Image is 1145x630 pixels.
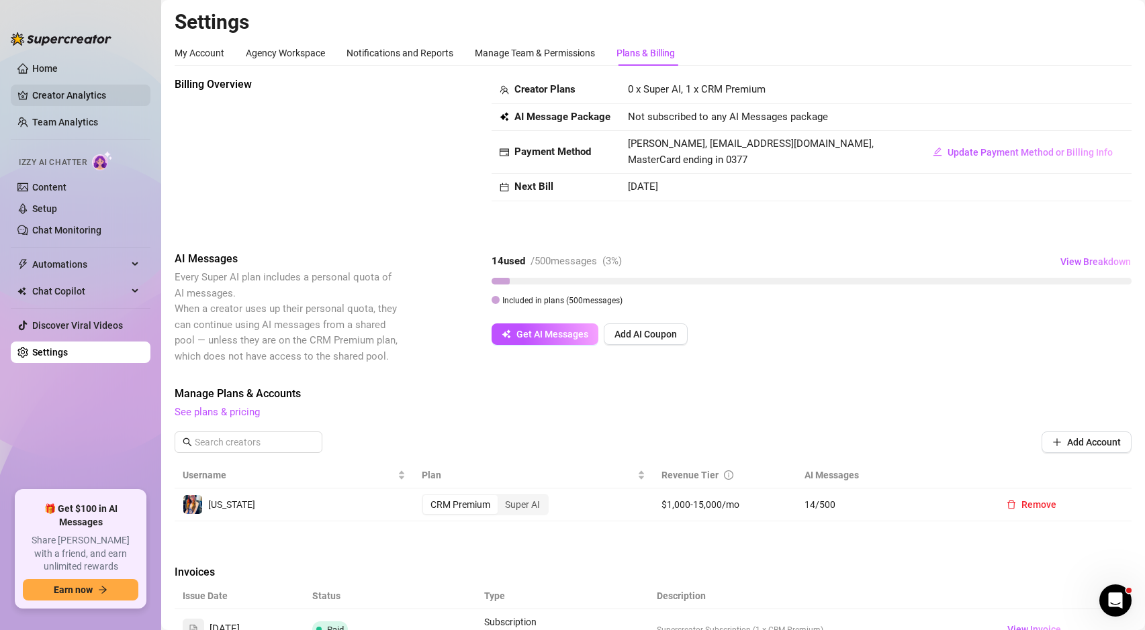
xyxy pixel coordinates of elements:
[32,182,66,193] a: Content
[948,147,1113,158] span: Update Payment Method or Billing Info
[514,111,610,123] strong: AI Message Package
[502,296,623,305] span: Included in plans ( 500 messages)
[1021,499,1056,510] span: Remove
[175,271,398,362] span: Every Super AI plan includes a personal quota of AI messages. When a creator uses up their person...
[514,180,553,193] strong: Next Bill
[1099,584,1132,617] iframe: Intercom live chat
[422,468,634,482] span: Plan
[514,146,591,158] strong: Payment Method
[175,386,1132,402] span: Manage Plans & Accounts
[32,280,128,302] span: Chat Copilot
[347,46,453,60] div: Notifications and Reports
[616,46,675,60] div: Plans & Billing
[208,499,255,510] span: [US_STATE]
[628,138,874,166] span: [PERSON_NAME], [EMAIL_ADDRESS][DOMAIN_NAME], MasterCard ending in 0377
[628,180,658,193] span: [DATE]
[17,259,28,270] span: thunderbolt
[414,462,653,488] th: Plan
[32,254,128,275] span: Automations
[628,109,828,125] span: Not subscribed to any AI Messages package
[649,583,994,609] th: Description
[304,583,477,609] th: Status
[516,329,588,339] span: Get AI Messages
[500,85,509,95] span: team
[475,46,595,60] div: Manage Team & Permissions
[175,564,400,580] span: Invoices
[1007,500,1016,509] span: delete
[183,468,395,482] span: Username
[724,470,733,480] span: info-circle
[183,495,202,514] img: Michigan
[500,148,509,157] span: credit-card
[604,323,688,345] button: Add AI Coupon
[23,579,138,600] button: Earn nowarrow-right
[32,203,57,214] a: Setup
[492,323,598,345] button: Get AI Messages
[614,329,677,339] span: Add AI Coupon
[933,147,942,156] span: edit
[476,583,562,609] th: Type
[1060,256,1131,267] span: View Breakdown
[11,32,111,46] img: logo-BBDzfeDw.svg
[1042,431,1132,453] button: Add Account
[175,583,304,609] th: Issue Date
[1052,437,1062,447] span: plus
[175,76,400,93] span: Billing Overview
[54,584,93,595] span: Earn now
[175,9,1132,35] h2: Settings
[422,494,549,515] div: segmented control
[98,585,107,594] span: arrow-right
[423,495,498,514] div: CRM Premium
[32,320,123,331] a: Discover Viral Videos
[514,83,576,95] strong: Creator Plans
[32,85,140,106] a: Creator Analytics
[922,142,1124,163] button: Update Payment Method or Billing Info
[246,46,325,60] div: Agency Workspace
[602,255,622,267] span: ( 3 %)
[32,63,58,74] a: Home
[500,182,509,192] span: calendar
[23,503,138,529] span: 🎁 Get $100 in AI Messages
[92,151,113,170] img: AI Chatter
[32,225,101,235] a: Chat Monitoring
[175,251,400,267] span: AI Messages
[498,495,547,514] div: Super AI
[628,83,766,95] span: 0 x Super AI, 1 x CRM Premium
[32,117,98,127] a: Team Analytics
[796,462,988,488] th: AI Messages
[531,255,597,267] span: / 500 messages
[183,437,192,447] span: search
[175,462,414,488] th: Username
[17,286,26,296] img: Chat Copilot
[996,494,1067,515] button: Remove
[661,470,719,480] span: Revenue Tier
[32,347,68,358] a: Settings
[23,534,138,574] span: Share [PERSON_NAME] with a friend, and earn unlimited rewards
[195,435,304,450] input: Search creators
[492,255,525,267] strong: 14 used
[19,156,87,169] span: Izzy AI Chatter
[1060,251,1132,272] button: View Breakdown
[175,406,260,418] a: See plans & pricing
[175,46,224,60] div: My Account
[805,497,980,512] span: 14 / 500
[653,488,797,521] td: $1,000-15,000/mo
[1067,437,1121,448] span: Add Account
